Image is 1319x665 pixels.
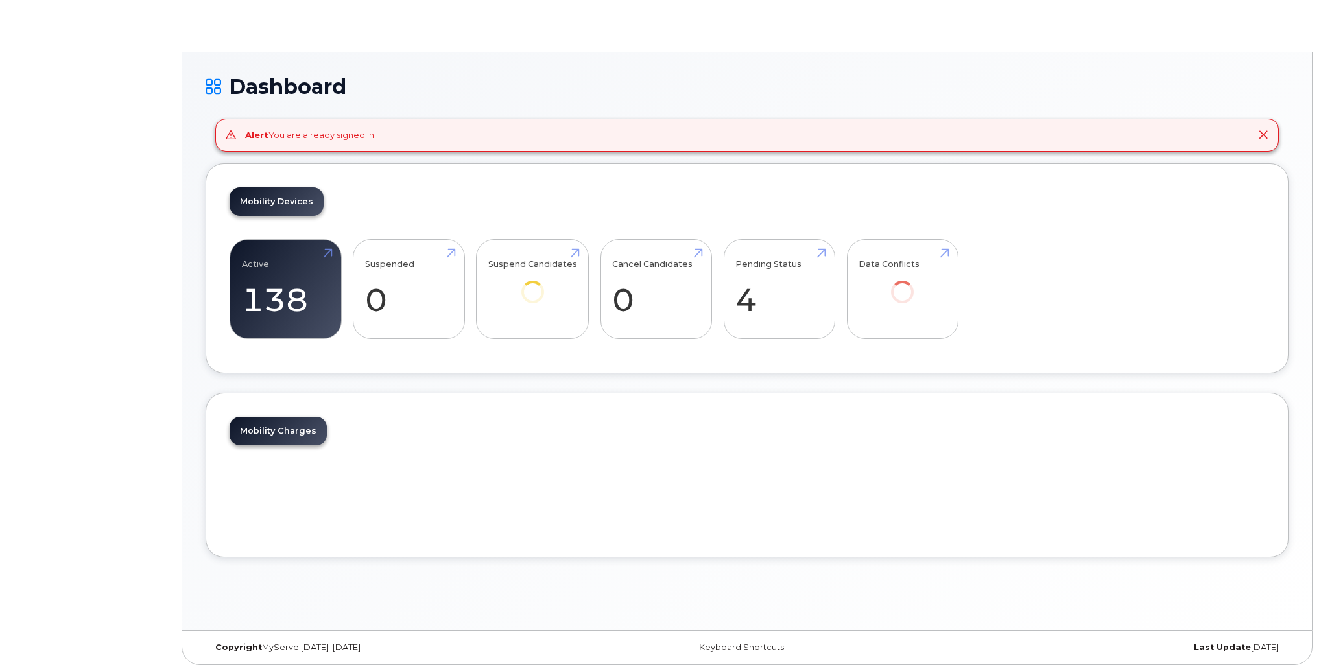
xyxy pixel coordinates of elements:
[230,187,324,216] a: Mobility Devices
[927,642,1289,653] div: [DATE]
[242,246,329,332] a: Active 138
[735,246,823,332] a: Pending Status 4
[859,246,946,321] a: Data Conflicts
[1194,642,1251,652] strong: Last Update
[206,75,1289,98] h1: Dashboard
[245,129,376,141] div: You are already signed in.
[612,246,700,332] a: Cancel Candidates 0
[245,130,268,140] strong: Alert
[215,642,262,652] strong: Copyright
[230,417,327,445] a: Mobility Charges
[206,642,567,653] div: MyServe [DATE]–[DATE]
[488,246,577,321] a: Suspend Candidates
[699,642,784,652] a: Keyboard Shortcuts
[365,246,453,332] a: Suspended 0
